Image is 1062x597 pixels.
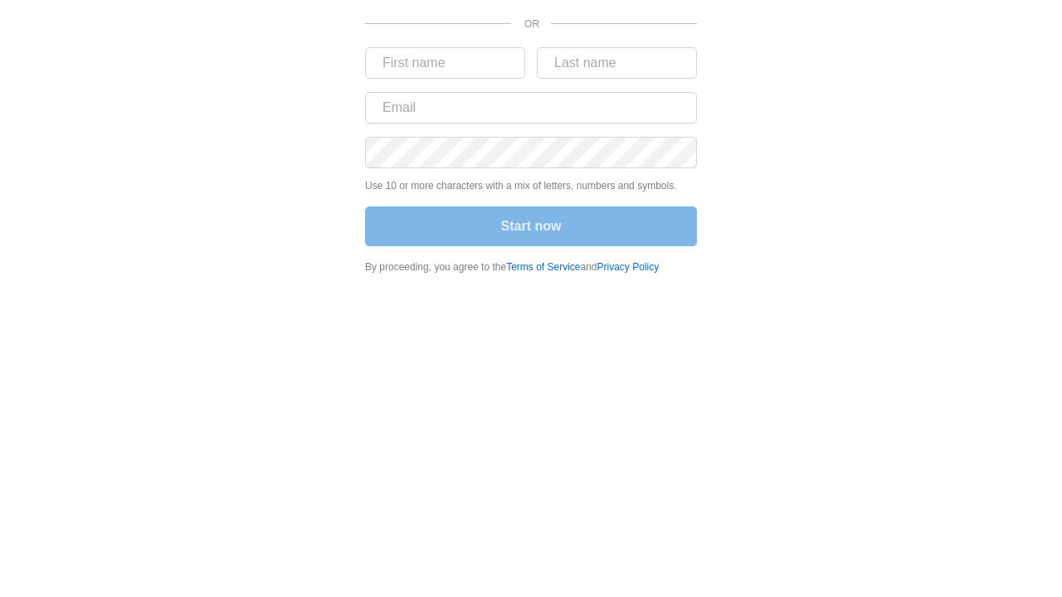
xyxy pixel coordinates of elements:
[524,17,531,32] p: OR
[365,92,697,124] input: Email
[537,47,697,79] input: Last name
[506,261,580,273] a: Terms of Service
[597,261,660,273] a: Privacy Policy
[365,260,697,274] div: By proceeding, you agree to the and
[365,47,525,79] input: First name
[365,178,697,193] p: Use 10 or more characters with a mix of letters, numbers and symbols.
